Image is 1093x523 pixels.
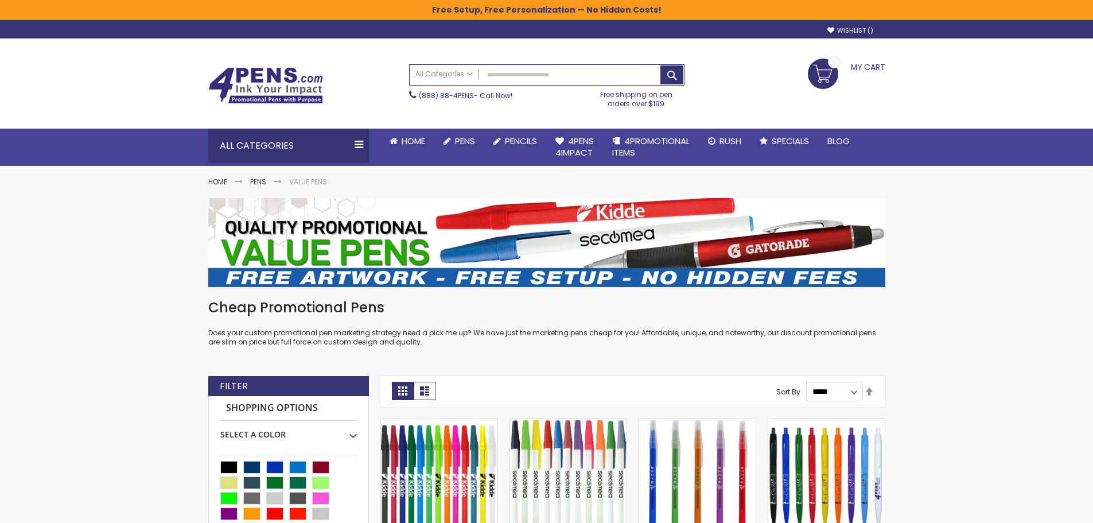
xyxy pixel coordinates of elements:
span: All Categories [415,69,473,79]
a: Pens [250,177,266,187]
strong: Grid [392,382,414,400]
span: - Call Now! [419,91,512,100]
span: Rush [719,135,741,147]
a: Blog [818,129,859,154]
span: Pens [455,135,475,147]
a: 4PROMOTIONALITEMS [603,129,699,166]
span: Specials [772,135,809,147]
a: Pens [434,129,484,154]
span: 4Pens 4impact [555,135,594,158]
a: Pencils [484,129,546,154]
a: Custom Cambria Plastic Retractable Ballpoint Pen - Monochromatic Body Color [768,419,885,428]
a: Belfast B Value Stick Pen [381,419,497,428]
span: Home [402,135,425,147]
a: Rush [699,129,750,154]
h1: Cheap Promotional Pens [208,299,885,317]
a: (888) 88-4PENS [419,91,474,100]
span: Blog [827,135,850,147]
img: Value Pens [208,198,885,287]
label: Sort By [776,386,800,396]
a: All Categories [410,65,479,84]
span: Pencils [505,135,537,147]
a: Home [208,177,227,187]
a: Belfast Value Stick Pen [510,419,627,428]
a: Home [380,129,434,154]
div: Does your custom promotional pen marketing strategy need a pick me up? We have just the marketing... [208,299,885,347]
a: Specials [750,129,818,154]
div: All Categories [208,129,369,163]
div: Free shipping on pen orders over $199 [588,86,684,109]
span: 4PROMOTIONAL ITEMS [612,135,690,158]
a: Wishlist [827,26,873,35]
div: Select A Color [220,421,357,440]
strong: Value Pens [289,177,327,187]
a: Belfast Translucent Value Stick Pen [639,419,756,428]
a: 4Pens4impact [546,129,603,166]
strong: Filter [220,380,248,393]
img: 4Pens Custom Pens and Promotional Products [208,67,323,104]
strong: Shopping Options [220,396,357,421]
